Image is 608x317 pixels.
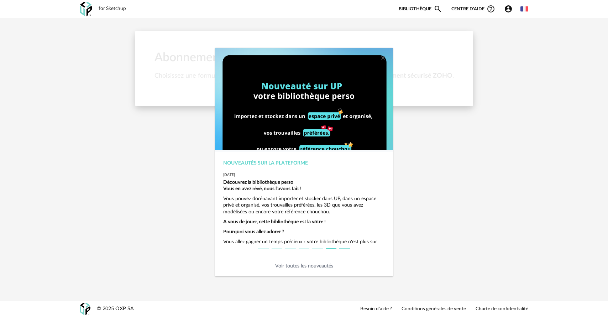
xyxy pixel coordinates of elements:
div: Découvrez la bibliothèque perso [223,179,385,186]
img: Blue%20Galaxy%20Whats%20New%20Opening%20Soon%20Facebook%20Post.png [215,48,393,197]
strong: Pourquoi vous allez adorer ? [223,229,284,234]
div: Nouveautés sur la plateforme [223,160,385,166]
div: [DATE] [223,173,385,177]
a: Voir toutes les nouveautés [275,264,333,269]
p: Vous pouvez dorénavant importer et stocker dans UP, dans un espace privé et organisé, vos trouvai... [223,196,385,215]
strong: Vous en avez rêvé, nous l'avons fait ! [223,186,302,191]
p: Vous allez gagner un temps précieux : votre bibliothèque n'est plus sur votre disque dur, mais hé... [223,239,385,265]
strong: A vous de jouer, cette bibliothèque est la vôtre ! [223,219,326,224]
div: dialog [215,48,393,277]
button: Close [380,55,386,62]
